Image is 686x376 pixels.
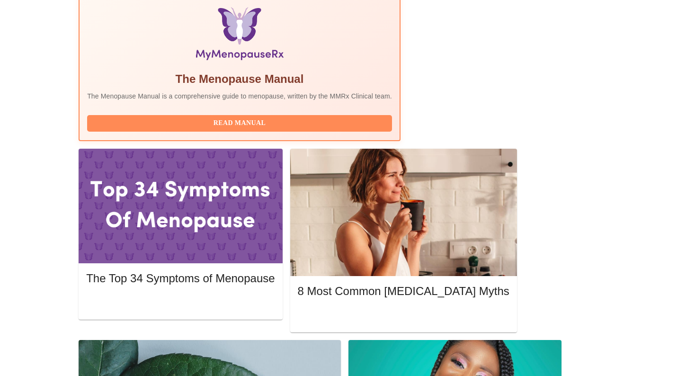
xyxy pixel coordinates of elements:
button: Read More [298,308,509,324]
a: Read More [86,298,277,306]
h5: The Menopause Manual [87,72,392,87]
span: Read More [307,310,500,322]
a: Read More [298,311,512,319]
span: Read More [96,297,265,309]
h5: The Top 34 Symptoms of Menopause [86,271,275,286]
h5: 8 Most Common [MEDICAL_DATA] Myths [298,284,509,299]
span: Read Manual [97,117,383,129]
img: Menopause Manual [135,7,343,64]
button: Read More [86,295,275,311]
a: Read Manual [87,118,394,126]
button: Read Manual [87,115,392,132]
p: The Menopause Manual is a comprehensive guide to menopause, written by the MMRx Clinical team. [87,91,392,101]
